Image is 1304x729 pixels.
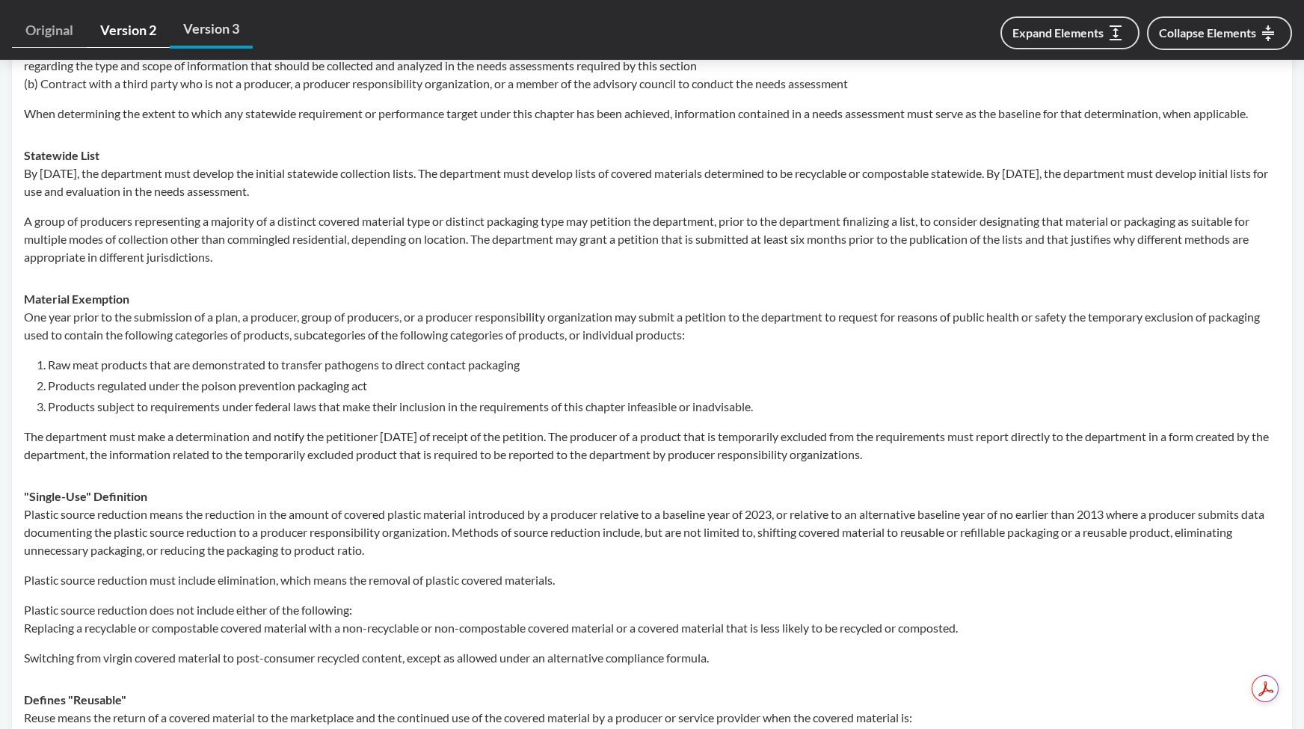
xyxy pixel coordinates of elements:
p: When determining the extent to which any statewide requirement or performance target under this c... [24,105,1280,123]
button: Expand Elements [1000,16,1140,49]
strong: Statewide List [24,148,99,162]
p: Plastic source reduction does not include either of the following: Replacing a recyclable or comp... [24,601,1280,637]
p: Plastic source reduction must include elimination, which means the removal of plastic covered mat... [24,571,1280,589]
a: Version 3 [170,12,253,49]
strong: Defines "Reusable" [24,692,126,707]
p: A group of producers representing a majority of a distinct covered material type or distinct pack... [24,212,1280,266]
button: Collapse Elements [1147,16,1292,50]
p: By [DATE], the department must develop the initial statewide collection lists. The department mus... [24,164,1280,200]
strong: "Single-Use" Definition [24,489,147,503]
li: Raw meat products that are demonstrated to transfer pathogens to direct contact packaging [48,356,1280,374]
p: The department must make a determination and notify the petitioner [DATE] of receipt of the petit... [24,428,1280,464]
p: One year prior to the submission of a plan, a producer, group of producers, or a producer respons... [24,308,1280,344]
a: Version 2 [87,13,170,48]
p: Switching from virgin covered material to post-consumer recycled content, except as allowed under... [24,649,1280,667]
a: Original [12,13,87,48]
p: Plastic source reduction means the reduction in the amount of covered plastic material introduced... [24,505,1280,559]
li: Products regulated under the poison prevention packaging act [48,377,1280,395]
strong: Material Exemption [24,292,129,306]
li: Products subject to requirements under federal laws that make their inclusion in the requirements... [48,398,1280,416]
